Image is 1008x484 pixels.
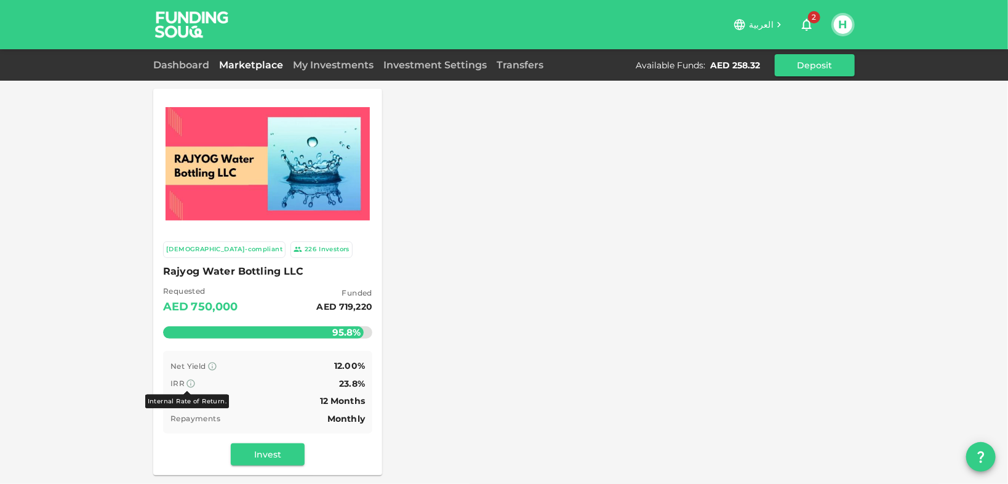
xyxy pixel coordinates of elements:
[808,11,820,23] span: 2
[966,442,996,472] button: question
[316,287,372,299] span: Funded
[170,414,220,423] span: Repayments
[153,59,214,71] a: Dashboard
[775,54,855,76] button: Deposit
[163,285,238,297] span: Requested
[166,107,370,220] img: Marketplace Logo
[334,360,365,371] span: 12.00%
[749,19,774,30] span: العربية
[378,59,492,71] a: Investment Settings
[636,59,705,71] div: Available Funds :
[319,244,350,255] div: Investors
[794,12,819,37] button: 2
[214,59,288,71] a: Marketplace
[834,15,852,34] button: H
[339,378,365,389] span: 23.8%
[166,244,282,255] div: [DEMOGRAPHIC_DATA]-compliant
[492,59,548,71] a: Transfers
[710,59,760,71] div: AED 258.32
[170,379,185,388] span: IRR
[327,413,365,424] span: Monthly
[320,395,365,406] span: 12 Months
[170,361,206,371] span: Net Yield
[163,263,372,280] span: Rajyog Water Bottling LLC
[288,59,378,71] a: My Investments
[231,443,305,466] button: Invest
[170,397,197,406] span: Tenure
[153,89,382,475] a: Marketplace Logo [DEMOGRAPHIC_DATA]-compliant 226Investors Rajyog Water Bottling LLC Requested AE...
[305,244,316,255] div: 226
